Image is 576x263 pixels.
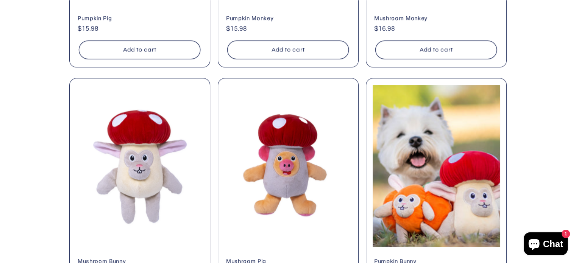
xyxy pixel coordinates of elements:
a: Pumpkin Pig [78,14,202,21]
button: Add to cart [79,40,200,59]
a: Mushroom Monkey [374,14,498,21]
inbox-online-store-chat: Shopify online store chat [521,232,570,257]
a: Pumpkin Monkey [226,14,350,21]
button: Add to cart [227,40,349,59]
button: Add to cart [375,40,497,59]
